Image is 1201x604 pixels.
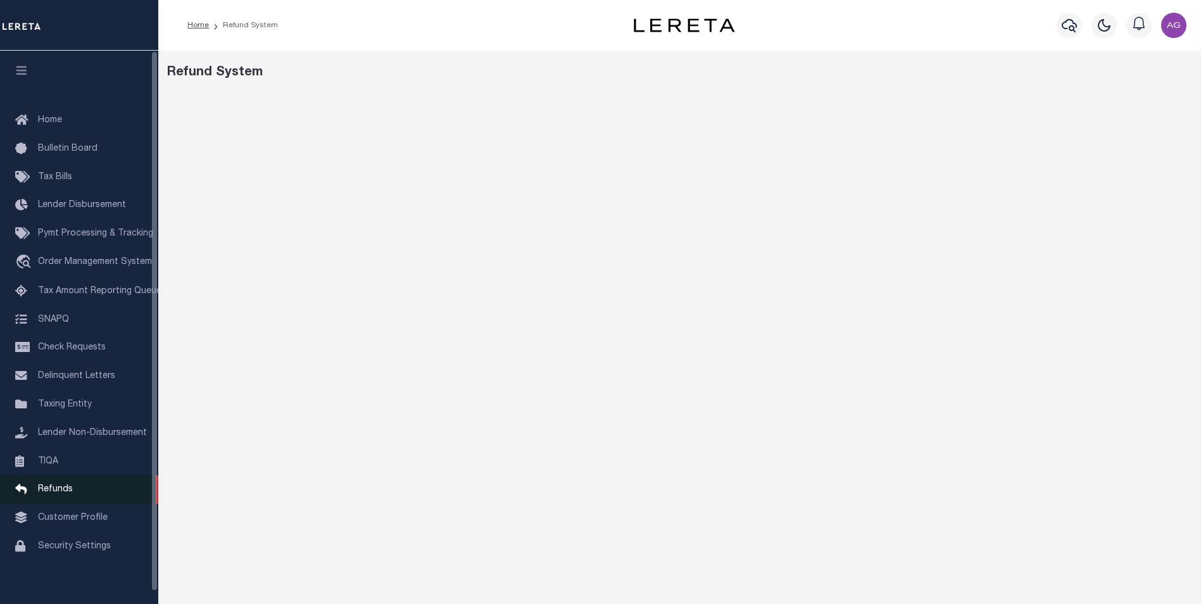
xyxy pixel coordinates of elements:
[38,542,111,551] span: Security Settings
[38,229,153,238] span: Pymt Processing & Tracking
[38,343,106,352] span: Check Requests
[38,513,108,522] span: Customer Profile
[187,22,209,29] a: Home
[38,144,97,153] span: Bulletin Board
[38,456,58,465] span: TIQA
[167,63,1193,82] div: Refund System
[38,372,115,381] span: Delinquent Letters
[38,116,62,125] span: Home
[38,201,126,210] span: Lender Disbursement
[38,258,152,267] span: Order Management System
[634,18,735,32] img: logo-dark.svg
[38,287,161,296] span: Tax Amount Reporting Queue
[38,485,73,494] span: Refunds
[1161,13,1186,38] img: svg+xml;base64,PHN2ZyB4bWxucz0iaHR0cDovL3d3dy53My5vcmcvMjAwMC9zdmciIHBvaW50ZXItZXZlbnRzPSJub25lIi...
[38,400,92,409] span: Taxing Entity
[38,429,147,437] span: Lender Non-Disbursement
[209,20,278,31] li: Refund System
[38,173,72,182] span: Tax Bills
[15,255,35,271] i: travel_explore
[38,315,69,324] span: SNAPQ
